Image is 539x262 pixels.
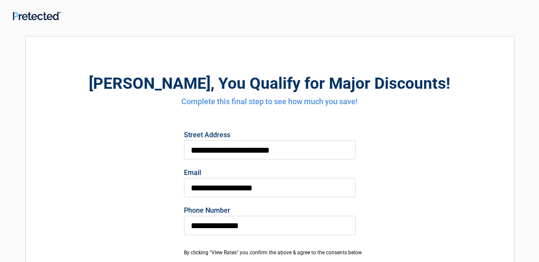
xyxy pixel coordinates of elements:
label: Email [184,169,355,176]
label: Street Address [184,132,355,139]
span: [PERSON_NAME] [89,74,211,93]
div: By clicking "View Rates" you confirm the above & agree to the consents below [184,249,355,256]
h4: Complete this final step to see how much you save! [73,96,467,107]
label: Phone Number [184,207,355,214]
h2: , You Qualify for Major Discounts! [73,73,467,94]
img: Main Logo [13,12,60,20]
